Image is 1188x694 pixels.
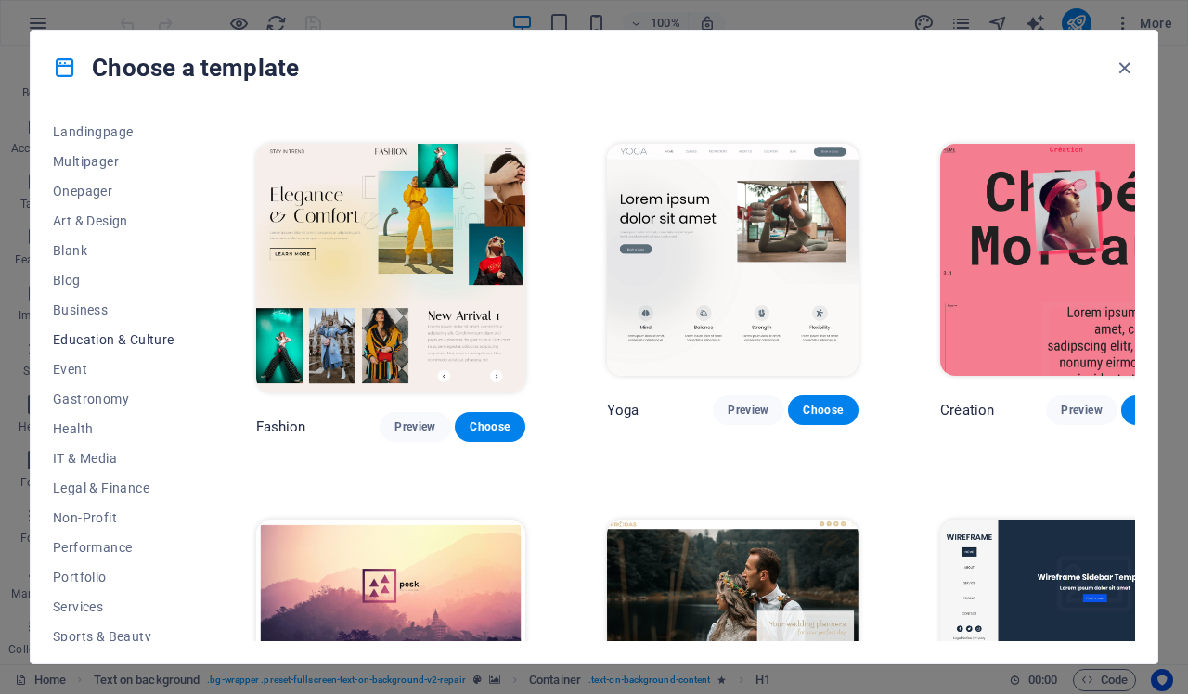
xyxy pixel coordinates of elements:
button: Non-Profit [53,503,174,533]
button: Multipager [53,147,174,176]
button: Choose [455,412,525,442]
span: Non-Profit [53,510,174,525]
span: Business [53,302,174,317]
span: Choose [470,419,510,434]
img: Yoga [607,144,859,376]
button: Art & Design [53,206,174,236]
img: Fashion [256,144,525,392]
button: Gastronomy [53,384,174,414]
button: Business [53,295,174,325]
span: Services [53,599,174,614]
span: Blank [53,243,174,258]
button: Legal & Finance [53,473,174,503]
span: Health [53,421,174,436]
span: IT & Media [53,451,174,466]
button: Health [53,414,174,443]
button: Portfolio [53,562,174,592]
button: Preview [380,412,450,442]
span: Choose [803,403,844,418]
button: Blog [53,265,174,295]
button: Choose [788,395,859,425]
button: Event [53,354,174,384]
button: Performance [53,533,174,562]
button: Sports & Beauty [53,622,174,651]
span: Sports & Beauty [53,629,174,644]
span: Blog [53,273,174,288]
span: Event [53,362,174,377]
button: Preview [1046,395,1117,425]
span: Legal & Finance [53,481,174,495]
span: Education & Culture [53,332,174,347]
span: Preview [1061,403,1102,418]
button: Preview [713,395,783,425]
span: Gastronomy [53,392,174,406]
span: Onepager [53,184,174,199]
button: Onepager [53,176,174,206]
p: Fashion [256,418,306,436]
h4: Choose a template [53,53,299,83]
button: Education & Culture [53,325,174,354]
button: Services [53,592,174,622]
span: Preview [728,403,768,418]
button: Landingpage [53,117,174,147]
span: Preview [394,419,435,434]
button: Blank [53,236,174,265]
span: Art & Design [53,213,174,228]
p: Création [940,401,994,419]
span: Portfolio [53,570,174,585]
span: Performance [53,540,174,555]
p: Yoga [607,401,639,419]
span: Multipager [53,154,174,169]
span: Landingpage [53,124,174,139]
button: IT & Media [53,443,174,473]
